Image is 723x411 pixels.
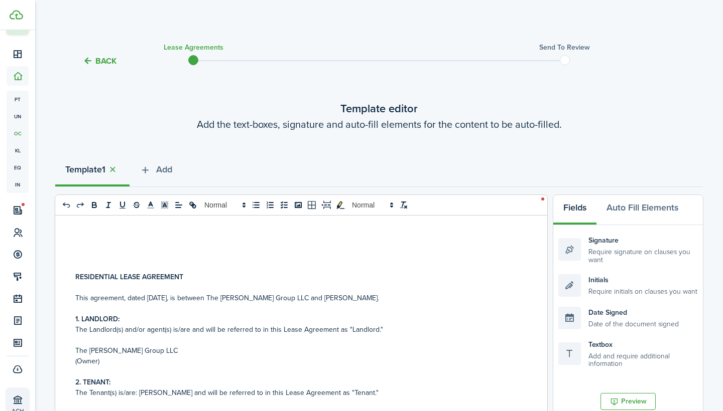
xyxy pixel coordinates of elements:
button: toggleMarkYellow: markYellow [333,199,347,211]
p: The Landlord(s) and/or agent(s) is/are and will be referred to in this Lease Agreement as "Landlo... [75,324,520,335]
button: strike [130,199,144,211]
button: Fields [553,195,596,225]
button: pageBreak [319,199,333,211]
p: (Owner) [75,356,520,366]
button: list: check [277,199,291,211]
p: The Tenant(s) is/are: [PERSON_NAME] and will be referred to in this Lease Agreement as "Tenant." [75,387,520,398]
button: underline [115,199,130,211]
strong: 1. LANDLORD: [75,314,119,324]
button: Back [83,56,116,66]
a: kl [7,142,29,159]
a: in [7,176,29,193]
a: un [7,108,29,125]
a: pt [7,91,29,108]
strong: RESIDENTIAL LEASE AGREEMENT [75,272,183,282]
button: italic [101,199,115,211]
button: bold [87,199,101,211]
strong: Template [65,163,102,176]
wizard-step-header-description: Add the text-boxes, signature and auto-fill elements for the content to be auto-filled. [55,117,703,132]
h3: Lease Agreements [164,42,223,53]
strong: 1 [102,163,105,176]
p: The [PERSON_NAME] Group LLC [75,345,520,356]
button: redo: redo [73,199,87,211]
button: Preview [600,393,656,410]
button: list: ordered [263,199,277,211]
button: link [186,199,200,211]
span: Add [156,163,172,176]
a: oc [7,125,29,142]
button: Add [130,157,182,187]
button: undo: undo [59,199,73,211]
button: image [291,199,305,211]
img: TenantCloud [10,10,23,20]
a: eq [7,159,29,176]
p: This agreement, dated [DATE], is between The [PERSON_NAME] Group LLC and [PERSON_NAME]. [75,293,520,303]
button: table-better [305,199,319,211]
strong: 2. TENANT: [75,377,110,387]
button: list: bullet [249,199,263,211]
button: clean [397,199,411,211]
h3: Send to review [539,42,590,53]
wizard-step-header-title: Template editor [55,100,703,117]
button: Close tab [105,164,119,175]
button: Auto Fill Elements [596,195,688,225]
